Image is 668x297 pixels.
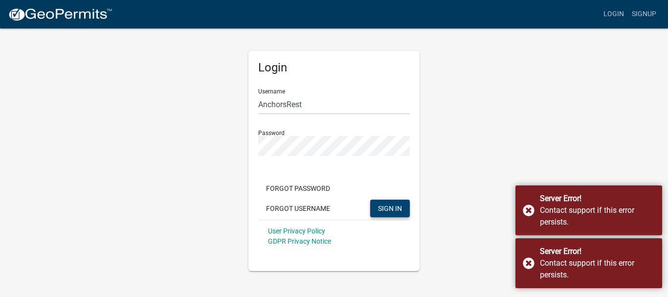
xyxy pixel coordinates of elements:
[540,246,655,257] div: Server Error!
[258,180,338,197] button: Forgot Password
[258,61,410,75] h5: Login
[600,5,628,23] a: Login
[258,200,338,217] button: Forgot Username
[268,237,331,245] a: GDPR Privacy Notice
[370,200,410,217] button: SIGN IN
[540,193,655,205] div: Server Error!
[540,205,655,228] div: Contact support if this error persists.
[268,227,325,235] a: User Privacy Policy
[540,257,655,281] div: Contact support if this error persists.
[378,204,402,212] span: SIGN IN
[628,5,660,23] a: Signup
